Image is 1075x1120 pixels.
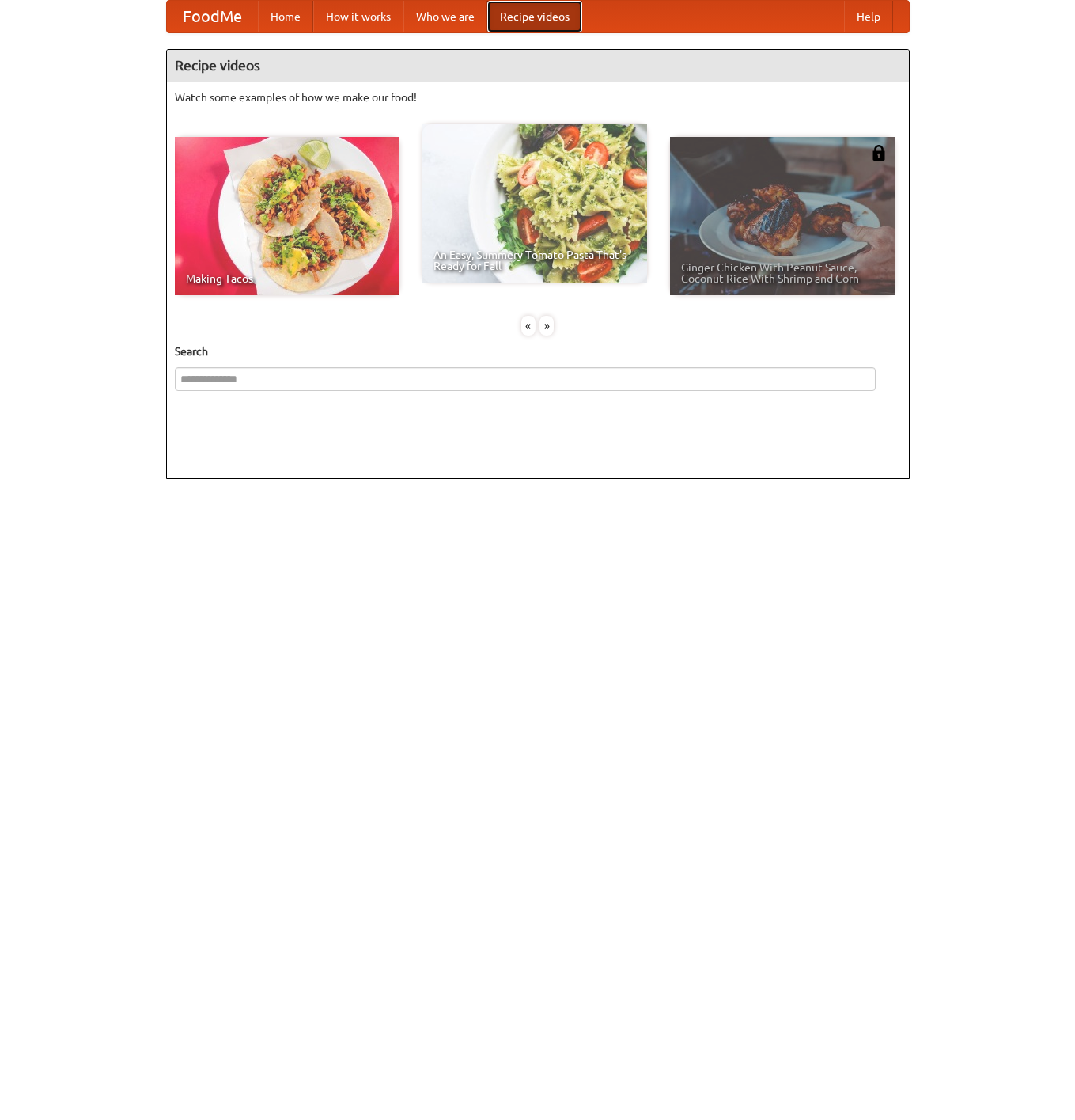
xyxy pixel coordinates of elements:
a: Making Tacos [175,137,399,295]
a: An Easy, Summery Tomato Pasta That's Ready for Fall [422,124,647,283]
img: 483408.png [871,145,887,161]
div: « [521,316,536,336]
a: How it works [313,1,403,32]
span: An Easy, Summery Tomato Pasta That's Ready for Fall [433,249,636,271]
a: Recipe videos [487,1,582,32]
p: Watch some examples of how we make our food! [175,89,901,105]
a: Help [844,1,893,32]
a: FoodMe [167,1,258,32]
a: Home [258,1,313,32]
h4: Recipe videos [167,50,909,82]
a: Who we are [403,1,487,32]
div: » [539,316,554,336]
span: Making Tacos [186,273,388,284]
h5: Search [175,344,901,359]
